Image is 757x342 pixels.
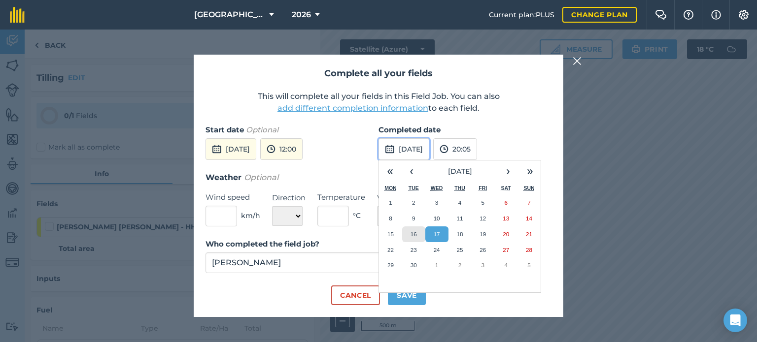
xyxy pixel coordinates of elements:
[503,247,509,253] abbr: 27 September 2025
[317,191,365,203] label: Temperature
[206,66,551,81] h2: Complete all your fields
[448,167,472,176] span: [DATE]
[494,226,517,242] button: 20 September 2025
[434,231,440,237] abbr: 17 September 2025
[379,257,402,273] button: 29 September 2025
[458,199,461,206] abbr: 4 September 2025
[411,247,417,253] abbr: 23 September 2025
[378,138,429,160] button: [DATE]
[206,91,551,114] p: This will complete all your fields in this Field Job. You can also to each field.
[379,195,402,211] button: 1 September 2025
[573,55,582,67] img: svg+xml;base64,PHN2ZyB4bWxucz0iaHR0cDovL3d3dy53My5vcmcvMjAwMC9zdmciIHdpZHRoPSIyMiIgaGVpZ2h0PSIzMC...
[267,143,275,155] img: svg+xml;base64,PD94bWwgdmVyc2lvbj0iMS4wIiBlbmNvZGluZz0idXRmLTgiPz4KPCEtLSBHZW5lcmF0b3I6IEFkb2JlIE...
[387,231,394,237] abbr: 15 September 2025
[494,211,517,226] button: 13 September 2025
[388,285,426,305] button: Save
[292,9,311,21] span: 2026
[194,9,265,21] span: [GEOGRAPHIC_DATA]
[377,192,426,204] label: Weather
[494,195,517,211] button: 6 September 2025
[435,199,438,206] abbr: 3 September 2025
[379,160,401,182] button: «
[425,195,448,211] button: 3 September 2025
[385,143,395,155] img: svg+xml;base64,PD94bWwgdmVyc2lvbj0iMS4wIiBlbmNvZGluZz0idXRmLTgiPz4KPCEtLSBHZW5lcmF0b3I6IEFkb2JlIE...
[527,199,530,206] abbr: 7 September 2025
[402,195,425,211] button: 2 September 2025
[422,160,497,182] button: [DATE]
[206,171,551,184] h3: Weather
[471,242,494,258] button: 26 September 2025
[379,242,402,258] button: 22 September 2025
[456,215,463,221] abbr: 11 September 2025
[471,226,494,242] button: 19 September 2025
[517,242,541,258] button: 28 September 2025
[454,185,465,191] abbr: Thursday
[655,10,667,20] img: Two speech bubbles overlapping with the left bubble in the forefront
[206,138,256,160] button: [DATE]
[519,160,541,182] button: »
[425,226,448,242] button: 17 September 2025
[448,211,472,226] button: 11 September 2025
[448,195,472,211] button: 4 September 2025
[10,7,25,23] img: fieldmargin Logo
[206,239,319,249] strong: Who completed the field job?
[448,242,472,258] button: 25 September 2025
[738,10,750,20] img: A cog icon
[206,125,244,134] strong: Start date
[480,215,486,221] abbr: 12 September 2025
[402,242,425,258] button: 23 September 2025
[480,247,486,253] abbr: 26 September 2025
[353,210,361,221] span: ° C
[504,262,507,268] abbr: 4 October 2025
[517,211,541,226] button: 14 September 2025
[389,199,392,206] abbr: 1 September 2025
[425,211,448,226] button: 10 September 2025
[503,215,509,221] abbr: 13 September 2025
[272,192,306,204] label: Direction
[562,7,637,23] a: Change plan
[517,226,541,242] button: 21 September 2025
[402,211,425,226] button: 9 September 2025
[482,262,484,268] abbr: 3 October 2025
[523,185,534,191] abbr: Sunday
[244,173,278,182] em: Optional
[434,247,440,253] abbr: 24 September 2025
[433,138,477,160] button: 20:05
[379,226,402,242] button: 15 September 2025
[494,242,517,258] button: 27 September 2025
[711,9,721,21] img: svg+xml;base64,PHN2ZyB4bWxucz0iaHR0cDovL3d3dy53My5vcmcvMjAwMC9zdmciIHdpZHRoPSIxNyIgaGVpZ2h0PSIxNy...
[260,138,303,160] button: 12:00
[456,247,463,253] abbr: 25 September 2025
[411,231,417,237] abbr: 16 September 2025
[425,257,448,273] button: 1 October 2025
[401,160,422,182] button: ‹
[494,257,517,273] button: 4 October 2025
[435,262,438,268] abbr: 1 October 2025
[458,262,461,268] abbr: 2 October 2025
[489,9,554,20] span: Current plan : PLUS
[387,262,394,268] abbr: 29 September 2025
[246,125,278,134] em: Optional
[402,257,425,273] button: 30 September 2025
[389,215,392,221] abbr: 8 September 2025
[448,257,472,273] button: 2 October 2025
[440,143,448,155] img: svg+xml;base64,PD94bWwgdmVyc2lvbj0iMS4wIiBlbmNvZGluZz0idXRmLTgiPz4KPCEtLSBHZW5lcmF0b3I6IEFkb2JlIE...
[723,309,747,332] div: Open Intercom Messenger
[331,285,380,305] button: Cancel
[277,102,428,114] button: add different completion information
[471,195,494,211] button: 5 September 2025
[206,191,260,203] label: Wind speed
[212,143,222,155] img: svg+xml;base64,PD94bWwgdmVyc2lvbj0iMS4wIiBlbmNvZGluZz0idXRmLTgiPz4KPCEtLSBHZW5lcmF0b3I6IEFkb2JlIE...
[456,231,463,237] abbr: 18 September 2025
[378,125,441,134] strong: Completed date
[480,231,486,237] abbr: 19 September 2025
[683,10,694,20] img: A question mark icon
[471,257,494,273] button: 3 October 2025
[425,242,448,258] button: 24 September 2025
[517,257,541,273] button: 5 October 2025
[527,262,530,268] abbr: 5 October 2025
[501,185,511,191] abbr: Saturday
[504,199,507,206] abbr: 6 September 2025
[526,247,532,253] abbr: 28 September 2025
[448,226,472,242] button: 18 September 2025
